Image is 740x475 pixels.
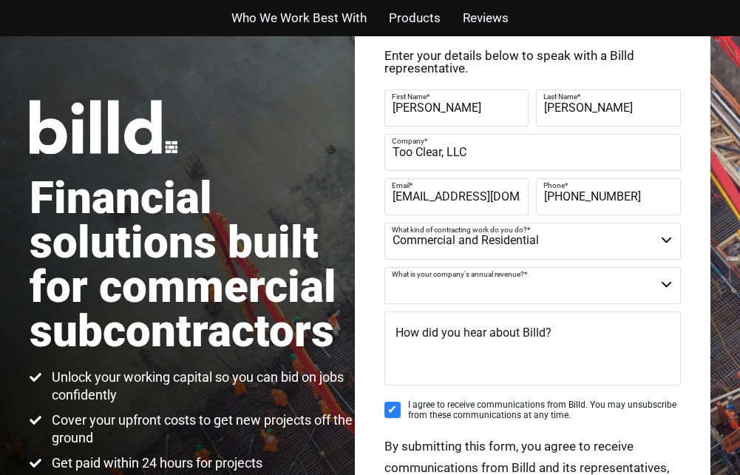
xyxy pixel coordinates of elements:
span: First Name [392,92,427,100]
span: Unlock your working capital so you can bid on jobs confidently [48,368,355,404]
span: Company [392,136,424,144]
span: How did you hear about Billd? [396,326,551,340]
span: Cover your upfront costs to get new projects off the ground [48,411,355,447]
span: Phone [543,181,565,189]
span: I agree to receive communications from Billd. You may unsubscribe from these communications at an... [408,400,681,421]
span: Last Name [543,92,577,100]
a: Who We Work Best With [231,7,367,29]
span: Email [392,181,410,189]
p: Enter your details below to speak with a Billd representative. [384,50,681,75]
input: I agree to receive communications from Billd. You may unsubscribe from these communications at an... [384,402,401,418]
a: Reviews [463,7,509,29]
a: Products [389,7,441,29]
span: Get paid within 24 hours for projects [48,454,262,472]
h1: Financial solutions built for commercial subcontractors [30,176,355,354]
